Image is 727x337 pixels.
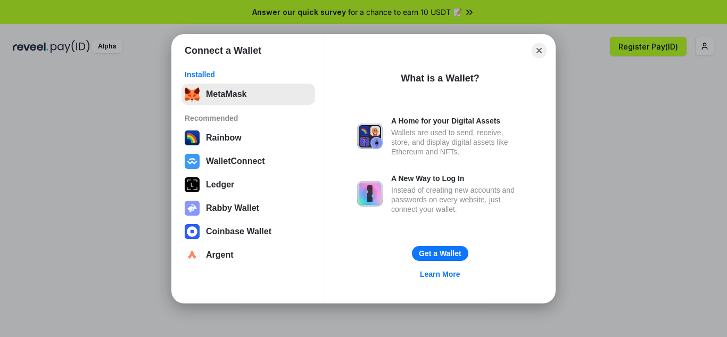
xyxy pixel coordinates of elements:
[185,44,261,57] h1: Connect a Wallet
[181,198,315,219] button: Rabby Wallet
[185,224,200,239] img: svg+xml,%3Csvg%20width%3D%2228%22%20height%3D%2228%22%20viewBox%3D%220%200%2028%2028%22%20fill%3D...
[181,127,315,149] button: Rainbow
[185,248,200,262] img: svg+xml,%3Csvg%20width%3D%2228%22%20height%3D%2228%22%20viewBox%3D%220%200%2028%2028%22%20fill%3D...
[391,185,523,214] div: Instead of creating new accounts and passwords on every website, just connect your wallet.
[206,227,271,236] div: Coinbase Wallet
[185,177,200,192] img: svg+xml,%3Csvg%20xmlns%3D%22http%3A%2F%2Fwww.w3.org%2F2000%2Fsvg%22%20width%3D%2228%22%20height%3...
[185,201,200,216] img: svg+xml,%3Csvg%20xmlns%3D%22http%3A%2F%2Fwww.w3.org%2F2000%2Fsvg%22%20fill%3D%22none%22%20viewBox...
[206,133,242,143] div: Rainbow
[206,180,234,190] div: Ledger
[412,246,468,261] button: Get a Wallet
[532,43,547,58] button: Close
[357,181,383,207] img: svg+xml,%3Csvg%20xmlns%3D%22http%3A%2F%2Fwww.w3.org%2F2000%2Fsvg%22%20fill%3D%22none%22%20viewBox...
[185,87,200,102] img: svg+xml;base64,PHN2ZyB3aWR0aD0iMzUiIGhlaWdodD0iMzQiIHZpZXdCb3g9IjAgMCAzNSAzNCIgZmlsbD0ibm9uZSIgeG...
[181,84,315,105] button: MetaMask
[357,124,383,149] img: svg+xml,%3Csvg%20xmlns%3D%22http%3A%2F%2Fwww.w3.org%2F2000%2Fsvg%22%20fill%3D%22none%22%20viewBox...
[206,203,259,213] div: Rabby Wallet
[206,89,246,99] div: MetaMask
[185,113,312,123] div: Recommended
[181,244,315,266] button: Argent
[419,249,461,258] div: Get a Wallet
[420,269,460,279] div: Learn More
[391,128,523,157] div: Wallets are used to send, receive, store, and display digital assets like Ethereum and NFTs.
[206,250,234,260] div: Argent
[181,174,315,195] button: Ledger
[181,151,315,172] button: WalletConnect
[206,157,265,166] div: WalletConnect
[401,72,479,85] div: What is a Wallet?
[181,221,315,242] button: Coinbase Wallet
[391,116,523,126] div: A Home for your Digital Assets
[391,174,523,183] div: A New Way to Log In
[185,70,312,79] div: Installed
[185,154,200,169] img: svg+xml,%3Csvg%20width%3D%2228%22%20height%3D%2228%22%20viewBox%3D%220%200%2028%2028%22%20fill%3D...
[185,130,200,145] img: svg+xml,%3Csvg%20width%3D%22120%22%20height%3D%22120%22%20viewBox%3D%220%200%20120%20120%22%20fil...
[414,267,466,281] a: Learn More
